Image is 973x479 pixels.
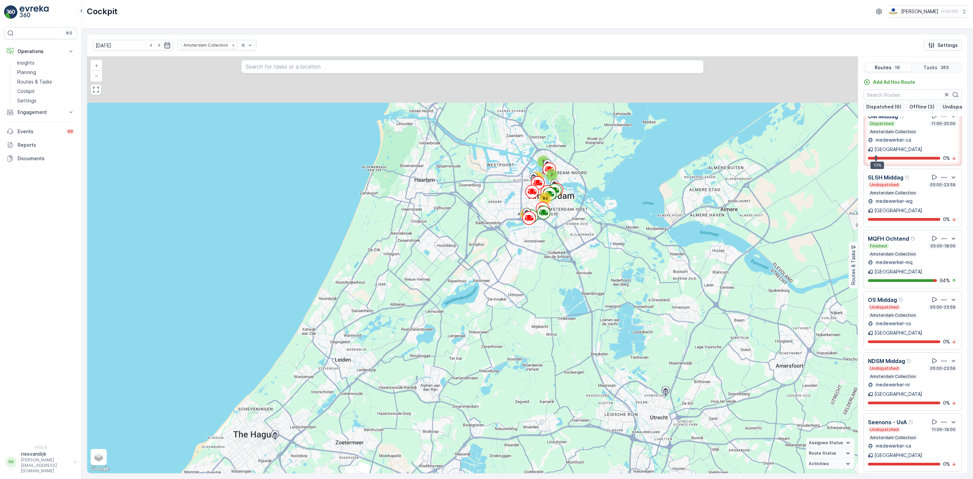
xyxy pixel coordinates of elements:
button: Dispatched (6) [864,103,904,111]
button: RRriesvandijk[PERSON_NAME][EMAIL_ADDRESS][DOMAIN_NAME] [4,451,77,474]
p: Offline (3) [909,103,934,110]
button: Offline (3) [907,103,937,111]
p: Undispatched [869,182,899,188]
p: Undispatched [869,366,899,371]
a: Zoom In [91,61,101,71]
p: Routes [875,64,892,71]
p: [GEOGRAPHIC_DATA] [874,391,922,398]
a: Open this area in Google Maps (opens a new window) [89,464,111,473]
p: riesvandijk [21,451,71,457]
p: medewerker-ca [874,442,911,449]
p: NDSM Middag [868,357,905,365]
p: 11:00-20:00 [931,121,956,126]
p: Documents [18,155,74,162]
button: [PERSON_NAME](+02:00) [889,5,968,18]
p: Add Ad Hoc Route [873,79,915,86]
div: RR [6,457,17,468]
p: 0 % [943,155,950,162]
button: Operations [4,45,77,58]
p: 0 % [943,461,950,468]
span: + [95,63,98,68]
p: 263 [940,65,949,70]
p: 99 [68,129,73,134]
p: MQFH Ochtend [868,235,909,243]
p: Settings [17,97,36,104]
p: Routes & Tasks [17,78,52,85]
a: Zoom Out [91,71,101,81]
p: Insights [17,59,34,66]
p: [PERSON_NAME] [901,8,939,15]
p: Seenons - UvA [868,418,907,426]
summary: Assignee Status [806,438,854,448]
div: 3 [537,155,550,168]
p: Amsterdam Collection [869,313,917,318]
p: Finished [869,243,888,249]
summary: Activities [806,459,854,469]
p: 19 [894,65,900,70]
p: 05:00-18:00 [930,243,956,249]
p: Amsterdam Collection [869,374,917,379]
span: Route Status [809,451,836,456]
p: Settings [938,42,958,49]
p: Cockpit [17,88,35,95]
p: SLSH Middag [868,173,903,182]
button: Settings [924,40,962,51]
p: Undispatched [869,427,899,432]
div: Remove Amsterdam Collection [230,43,237,48]
div: Help Tooltip Icon [908,420,914,425]
p: Engagement [18,109,64,116]
a: Reports [4,138,77,152]
p: OS Middag [868,296,897,304]
summary: Route Status [806,448,854,459]
div: Amsterdam Collection [181,42,229,48]
p: Dispatched (6) [866,103,901,110]
p: [PERSON_NAME][EMAIL_ADDRESS][DOMAIN_NAME] [21,457,71,474]
p: 94 % [940,277,950,284]
p: 0 % [943,400,950,406]
p: 05:00-23:59 [929,182,956,188]
a: Events99 [4,125,77,138]
p: medewerker-wg [874,198,913,205]
p: Reports [18,142,74,148]
a: Routes & Tasks [15,77,77,87]
a: Settings [15,96,77,105]
img: logo_light-DOdMpM7g.png [20,5,49,19]
p: Operations [18,48,64,55]
button: Engagement [4,105,77,119]
p: ( +02:00 ) [941,9,958,14]
div: Help Tooltip Icon [906,358,912,364]
p: Amsterdam Collection [869,129,917,135]
p: Cockpit [87,6,118,17]
a: Insights [15,58,77,68]
div: Help Tooltip Icon [898,297,904,303]
p: [GEOGRAPHIC_DATA] [874,268,922,275]
a: Add Ad Hoc Route [864,79,915,86]
p: 05:00-23:59 [929,305,956,310]
p: Dispatched [869,121,894,126]
div: 84 [539,192,552,205]
span: Activities [809,461,829,466]
p: 11:00-19:00 [931,427,956,432]
input: Search Routes [864,89,962,100]
span: 84 [543,196,548,201]
img: logo [4,5,18,19]
p: medewerker-mq [874,259,913,266]
div: Help Tooltip Icon [905,175,910,180]
span: 7 [551,172,553,177]
p: medewerker-ca [874,137,911,143]
p: Events [18,128,62,135]
p: Amsterdam Collection [869,252,917,257]
p: 0 % [943,338,950,345]
p: [GEOGRAPHIC_DATA] [874,452,922,459]
div: Help Tooltip Icon [910,236,916,241]
img: basis-logo_rgb2x.png [889,8,898,15]
input: dd/mm/yyyy [93,40,173,51]
div: Help Tooltip Icon [899,114,905,119]
p: ⌘B [66,30,72,36]
p: [GEOGRAPHIC_DATA] [874,207,922,214]
p: [GEOGRAPHIC_DATA] [874,146,922,153]
p: Planning [17,69,36,76]
p: Routes & Tasks [850,250,857,285]
p: medewerker-os [874,320,911,327]
div: 10% [871,162,884,169]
